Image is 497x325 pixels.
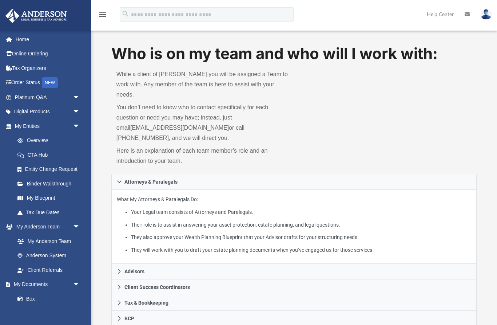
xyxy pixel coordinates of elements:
a: Advisors [111,264,477,279]
li: They will work with you to draft your estate planning documents when you’ve engaged us for those ... [131,246,471,255]
span: arrow_drop_down [73,119,87,134]
a: Tax & Bookkeeping [111,295,477,311]
a: Tax Organizers [5,61,91,75]
a: Overview [10,133,91,148]
p: You don’t need to know who to contact specifically for each question or need you may have; instea... [116,102,289,143]
a: Digital Productsarrow_drop_down [5,105,91,119]
i: menu [98,10,107,19]
li: Your Legal team consists of Attorneys and Paralegals. [131,208,471,217]
img: User Pic [481,9,492,20]
span: BCP [124,316,134,321]
span: arrow_drop_down [73,90,87,105]
p: While a client of [PERSON_NAME] you will be assigned a Team to work with. Any member of the team ... [116,69,289,100]
i: search [122,10,130,18]
p: What My Attorneys & Paralegals Do: [117,195,471,254]
li: Their role is to assist in answering your asset protection, estate planning, and legal questions. [131,220,471,230]
a: Order StatusNEW [5,75,91,90]
span: arrow_drop_down [73,277,87,292]
a: Tax Due Dates [10,205,91,220]
a: My Documentsarrow_drop_down [5,277,87,292]
a: Platinum Q&Aarrow_drop_down [5,90,91,105]
p: Here is an explanation of each team member’s role and an introduction to your team. [116,146,289,166]
div: NEW [42,77,58,88]
a: CTA Hub [10,148,91,162]
a: Client Success Coordinators [111,279,477,295]
a: Entity Change Request [10,162,91,177]
a: My Anderson Teamarrow_drop_down [5,220,87,234]
a: Online Ordering [5,47,91,61]
img: Anderson Advisors Platinum Portal [3,9,69,23]
li: They also approve your Wealth Planning Blueprint that your Advisor drafts for your structuring ne... [131,233,471,242]
span: arrow_drop_down [73,220,87,235]
a: [EMAIL_ADDRESS][DOMAIN_NAME] [130,125,229,131]
a: menu [98,14,107,19]
div: Attorneys & Paralegals [111,190,477,264]
a: My Entitiesarrow_drop_down [5,119,91,133]
span: Client Success Coordinators [124,285,190,290]
span: Tax & Bookkeeping [124,300,168,305]
a: Box [10,291,84,306]
span: arrow_drop_down [73,105,87,120]
a: Home [5,32,91,47]
span: Advisors [124,269,144,274]
a: Anderson System [10,248,87,263]
a: My Blueprint [10,191,87,205]
a: My Anderson Team [10,234,84,248]
a: Attorneys & Paralegals [111,174,477,190]
h1: Who is on my team and who will I work with: [111,43,477,64]
span: Attorneys & Paralegals [124,179,178,184]
a: Binder Walkthrough [10,176,91,191]
a: Client Referrals [10,263,87,277]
